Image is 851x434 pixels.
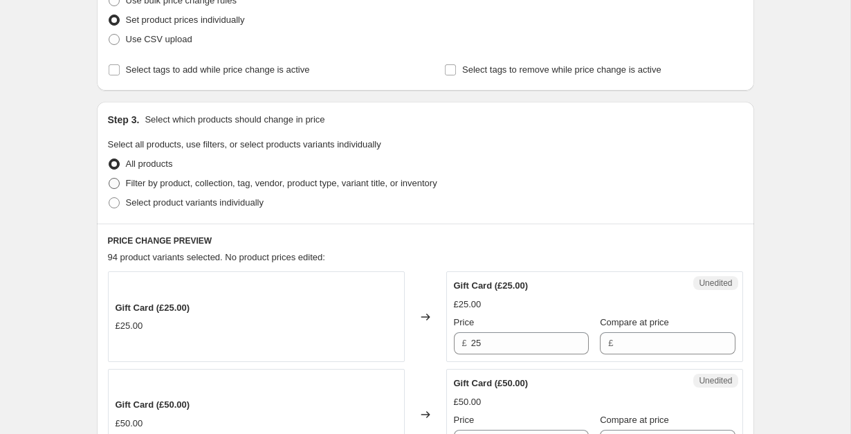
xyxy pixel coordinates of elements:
[126,197,264,208] span: Select product variants individually
[600,415,669,425] span: Compare at price
[116,302,190,313] span: Gift Card (£25.00)
[126,64,310,75] span: Select tags to add while price change is active
[108,139,381,150] span: Select all products, use filters, or select products variants individually
[608,338,613,348] span: £
[145,113,324,127] p: Select which products should change in price
[462,338,467,348] span: £
[116,399,190,410] span: Gift Card (£50.00)
[126,15,245,25] span: Set product prices individually
[454,378,529,388] span: Gift Card (£50.00)
[116,417,143,431] div: £50.00
[454,317,475,327] span: Price
[454,298,482,311] div: £25.00
[126,178,437,188] span: Filter by product, collection, tag, vendor, product type, variant title, or inventory
[108,113,140,127] h2: Step 3.
[699,278,732,289] span: Unedited
[454,280,529,291] span: Gift Card (£25.00)
[600,317,669,327] span: Compare at price
[116,319,143,333] div: £25.00
[454,415,475,425] span: Price
[126,159,173,169] span: All products
[108,235,743,246] h6: PRICE CHANGE PREVIEW
[126,34,192,44] span: Use CSV upload
[699,375,732,386] span: Unedited
[462,64,661,75] span: Select tags to remove while price change is active
[108,252,325,262] span: 94 product variants selected. No product prices edited:
[454,395,482,409] div: £50.00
